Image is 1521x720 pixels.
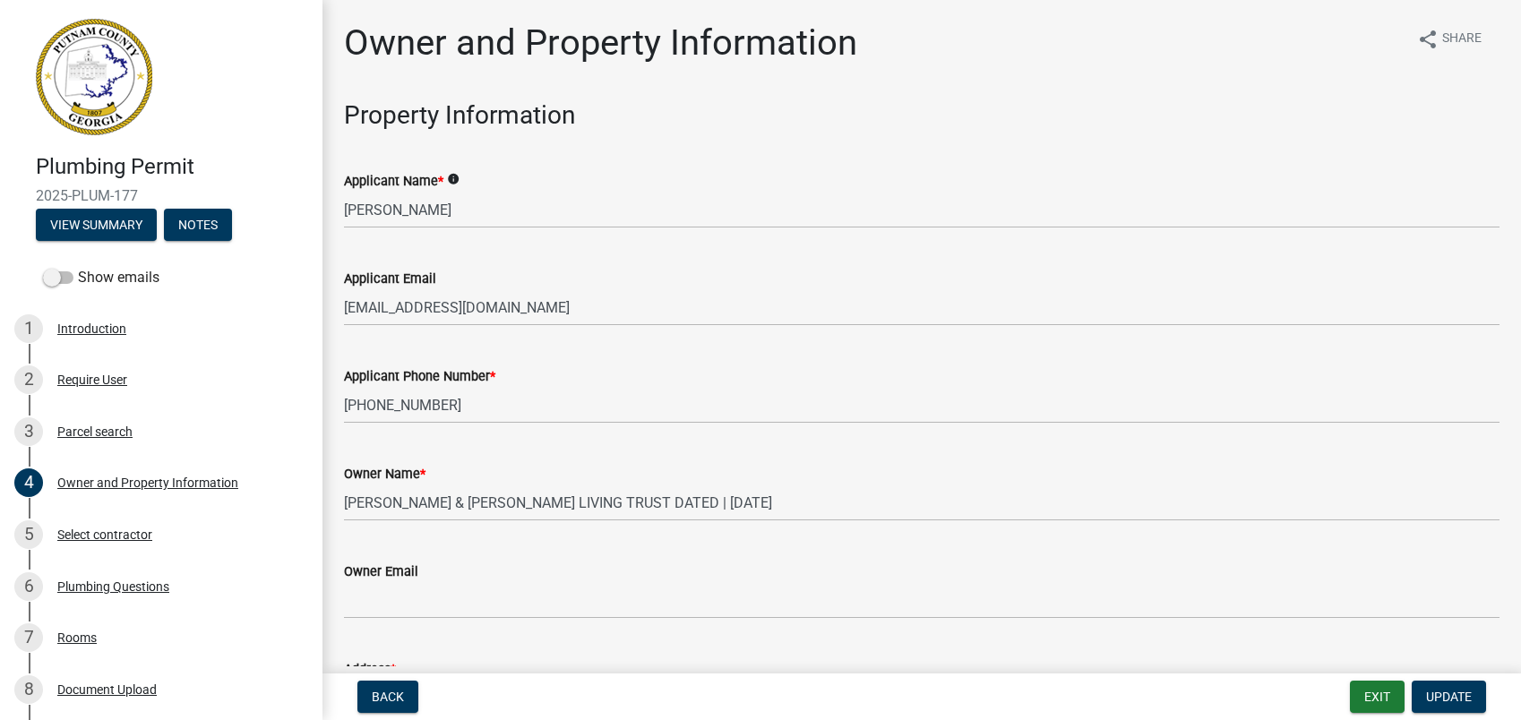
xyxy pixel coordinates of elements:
[14,365,43,394] div: 2
[36,209,157,241] button: View Summary
[57,425,133,438] div: Parcel search
[344,566,418,579] label: Owner Email
[344,371,495,383] label: Applicant Phone Number
[36,219,157,233] wm-modal-confirm: Summary
[164,209,232,241] button: Notes
[344,273,436,286] label: Applicant Email
[344,21,857,64] h1: Owner and Property Information
[14,520,43,549] div: 5
[36,154,308,180] h4: Plumbing Permit
[14,417,43,446] div: 3
[344,664,396,676] label: Address
[372,690,404,704] span: Back
[164,219,232,233] wm-modal-confirm: Notes
[57,631,97,644] div: Rooms
[1412,681,1486,713] button: Update
[36,19,152,135] img: Putnam County, Georgia
[57,322,126,335] div: Introduction
[57,373,127,386] div: Require User
[14,623,43,652] div: 7
[43,267,159,288] label: Show emails
[1442,29,1482,50] span: Share
[447,173,460,185] i: info
[57,476,238,489] div: Owner and Property Information
[344,176,443,188] label: Applicant Name
[1417,29,1439,50] i: share
[57,528,152,541] div: Select contractor
[14,675,43,704] div: 8
[57,580,169,593] div: Plumbing Questions
[1403,21,1496,56] button: shareShare
[357,681,418,713] button: Back
[344,468,425,481] label: Owner Name
[36,187,287,204] span: 2025-PLUM-177
[1350,681,1405,713] button: Exit
[14,468,43,497] div: 4
[14,572,43,601] div: 6
[1426,690,1472,704] span: Update
[344,100,1500,131] h3: Property Information
[57,683,157,696] div: Document Upload
[14,314,43,343] div: 1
